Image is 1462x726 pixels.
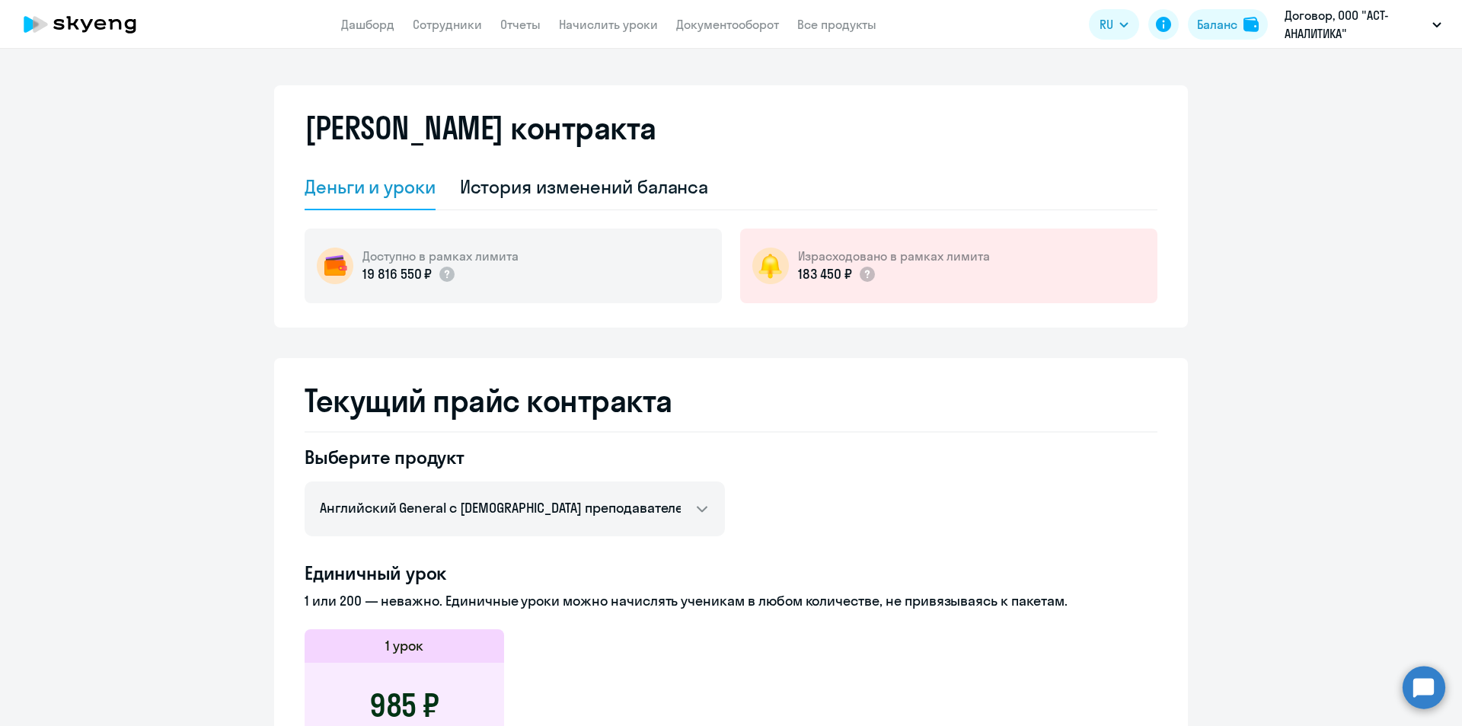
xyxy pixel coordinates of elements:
a: Все продукты [797,17,876,32]
div: Баланс [1197,15,1237,34]
div: История изменений баланса [460,174,709,199]
div: Деньги и уроки [305,174,436,199]
button: Балансbalance [1188,9,1268,40]
p: 1 или 200 — неважно. Единичные уроки можно начислять ученикам в любом количестве, не привязываясь... [305,591,1157,611]
a: Сотрудники [413,17,482,32]
h2: [PERSON_NAME] контракта [305,110,656,146]
img: bell-circle.png [752,248,789,284]
h2: Текущий прайс контракта [305,382,1157,419]
button: RU [1089,9,1139,40]
a: Дашборд [341,17,394,32]
h4: Единичный урок [305,561,1157,585]
h5: Доступно в рамках лимита [362,248,519,264]
img: balance [1243,17,1259,32]
a: Отчеты [500,17,541,32]
h5: 1 урок [385,636,423,656]
a: Начислить уроки [559,17,658,32]
img: wallet-circle.png [317,248,353,284]
span: RU [1100,15,1113,34]
p: Договор, ООО "АСТ-АНАЛИТИКА" [1285,6,1426,43]
p: 19 816 550 ₽ [362,264,432,284]
h5: Израсходовано в рамках лимита [798,248,990,264]
h4: Выберите продукт [305,445,725,469]
p: 183 450 ₽ [798,264,852,284]
h3: 985 ₽ [369,687,439,724]
a: Документооборот [676,17,779,32]
button: Договор, ООО "АСТ-АНАЛИТИКА" [1277,6,1449,43]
